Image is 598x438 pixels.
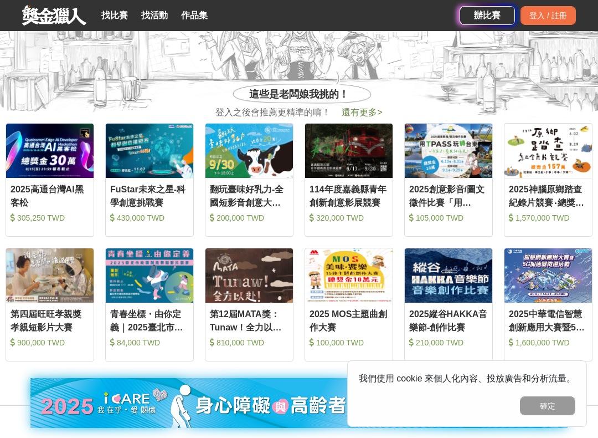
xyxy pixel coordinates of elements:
[504,248,592,361] a: Cover Image2025中華電信智慧創新應用大賽暨5G加速器徵選活動 1,600,000 TWD
[210,183,288,208] div: 翻玩臺味好乳力-全國短影音創意大募集
[409,212,488,223] div: 105,000 TWD
[249,87,349,102] span: 這些是老闆娘我挑的！
[110,212,189,223] div: 430,000 TWD
[460,6,515,25] a: 辦比賽
[11,337,89,348] div: 900,000 TWD
[504,248,592,303] img: Cover Image
[137,8,172,23] a: 找活動
[110,337,189,348] div: 84,000 TWD
[205,248,293,361] a: Cover Image第12屆MATA獎：Tunaw！全力以赴！ 810,000 TWD
[205,123,293,237] a: Cover Image翻玩臺味好乳力-全國短影音創意大募集 200,000 TWD
[409,337,488,348] div: 210,000 TWD
[509,337,587,348] div: 1,600,000 TWD
[509,308,587,333] div: 2025中華電信智慧創新應用大賽暨5G加速器徵選活動
[30,378,568,428] img: 82ada7f3-464c-43f2-bb4a-5bc5a90ad784.jpg
[504,124,592,178] img: Cover Image
[106,248,193,303] img: Cover Image
[11,212,89,223] div: 305,250 TWD
[509,212,587,223] div: 1,570,000 TWD
[404,123,493,237] a: Cover Image2025創意影音/圖文徵件比賽「用TPASS玩轉台東」 105,000 TWD
[409,183,488,208] div: 2025創意影音/圖文徵件比賽「用TPASS玩轉台東」
[11,183,89,208] div: 2025高通台灣AI黑客松
[405,248,492,303] img: Cover Image
[106,124,193,178] img: Cover Image
[210,212,288,223] div: 200,000 TWD
[205,124,293,178] img: Cover Image
[6,123,94,237] a: Cover Image2025高通台灣AI黑客松 305,250 TWD
[305,248,393,361] a: Cover Image2025 MOS主題曲創作大賽 100,000 TWD
[520,396,575,415] button: 確定
[404,248,493,361] a: Cover Image2025縱谷HAKKA音樂節-創作比賽 210,000 TWD
[342,108,382,117] span: 還有更多 >
[405,124,492,178] img: Cover Image
[205,248,293,303] img: Cover Image
[409,308,488,333] div: 2025縱谷HAKKA音樂節-創作比賽
[359,374,575,383] span: 我們使用 cookie 來個人化內容、投放廣告和分析流量。
[110,183,189,208] div: FuStar未來之星-科學創意挑戰賽
[504,123,592,237] a: Cover Image2025神腦原鄉踏查紀錄片競賽‧總獎金157萬、新增大專學生組 首獎10萬元 1,570,000 TWD
[177,8,212,23] a: 作品集
[305,124,393,178] img: Cover Image
[520,6,576,25] div: 登入 / 註冊
[210,308,288,333] div: 第12屆MATA獎：Tunaw！全力以赴！
[310,337,388,348] div: 100,000 TWD
[210,337,288,348] div: 810,000 TWD
[305,123,393,237] a: Cover Image114年度嘉義縣青年創新創意影展競賽 320,000 TWD
[6,248,94,303] img: Cover Image
[215,106,331,119] span: 登入之後會推薦更精準的唷！
[310,308,388,333] div: 2025 MOS主題曲創作大賽
[110,308,189,333] div: 青春坐標・由你定義｜2025臺北市校園創意舞蹈影片競賽
[6,124,94,178] img: Cover Image
[97,8,132,23] a: 找比賽
[509,183,587,208] div: 2025神腦原鄉踏查紀錄片競賽‧總獎金157萬、新增大專學生組 首獎10萬元
[310,183,388,208] div: 114年度嘉義縣青年創新創意影展競賽
[11,308,89,333] div: 第四屆旺旺孝親獎孝親短影片大賽
[342,108,382,117] a: 還有更多>
[6,248,94,361] a: Cover Image第四屆旺旺孝親獎孝親短影片大賽 900,000 TWD
[310,212,388,223] div: 320,000 TWD
[105,248,194,361] a: Cover Image青春坐標・由你定義｜2025臺北市校園創意舞蹈影片競賽 84,000 TWD
[105,123,194,237] a: Cover ImageFuStar未來之星-科學創意挑戰賽 430,000 TWD
[305,248,393,303] img: Cover Image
